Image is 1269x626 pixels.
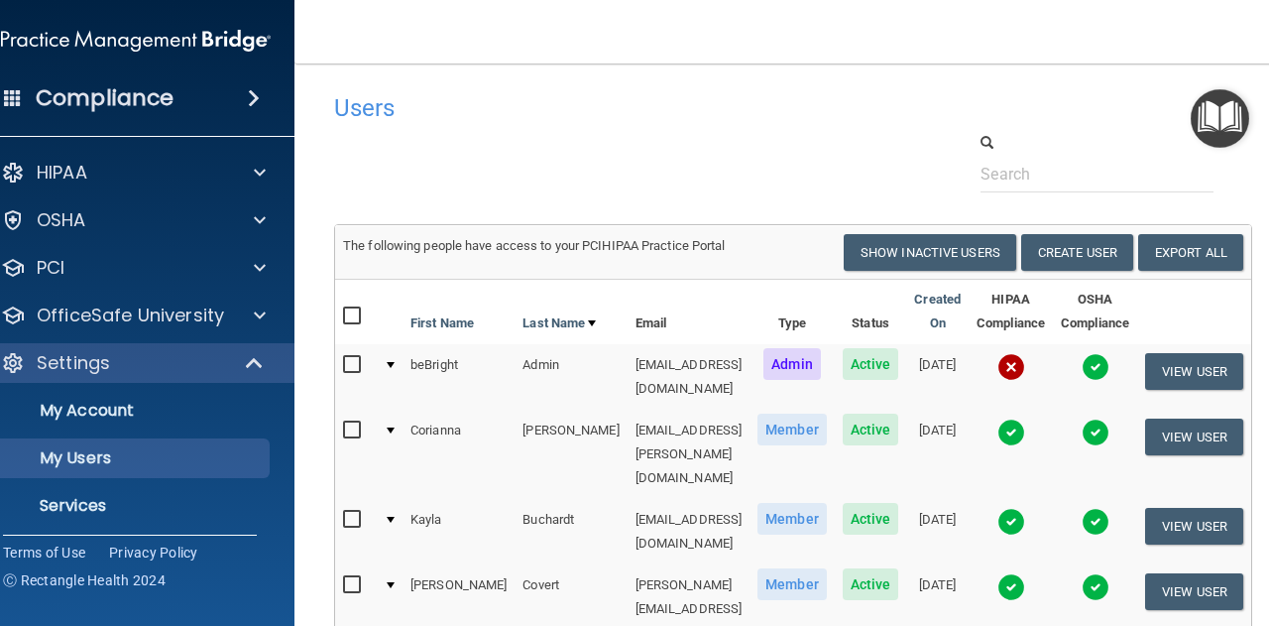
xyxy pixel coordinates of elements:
[410,312,474,335] a: First Name
[1191,89,1249,148] button: Open Resource Center
[914,288,961,335] a: Created On
[1,256,266,280] a: PCI
[969,280,1053,344] th: HIPAA Compliance
[763,348,821,380] span: Admin
[1145,353,1243,390] button: View User
[906,410,969,499] td: [DATE]
[1021,234,1133,271] button: Create User
[37,208,86,232] p: OSHA
[1,351,265,375] a: Settings
[757,568,827,600] span: Member
[997,353,1025,381] img: cross.ca9f0e7f.svg
[628,410,750,499] td: [EMAIL_ADDRESS][PERSON_NAME][DOMAIN_NAME]
[844,234,1016,271] button: Show Inactive Users
[926,485,1245,564] iframe: Drift Widget Chat Controller
[1145,419,1243,455] button: View User
[1082,419,1109,446] img: tick.e7d51cea.svg
[843,503,899,535] span: Active
[36,84,173,112] h4: Compliance
[1145,573,1243,610] button: View User
[997,419,1025,446] img: tick.e7d51cea.svg
[757,503,827,535] span: Member
[343,238,726,253] span: The following people have access to your PCIHIPAA Practice Portal
[1,208,266,232] a: OSHA
[403,499,515,564] td: Kayla
[334,95,858,121] h4: Users
[515,499,627,564] td: Buchardt
[109,543,198,563] a: Privacy Policy
[1082,353,1109,381] img: tick.e7d51cea.svg
[37,256,64,280] p: PCI
[37,161,87,185] p: HIPAA
[757,414,827,445] span: Member
[906,499,969,564] td: [DATE]
[37,351,110,375] p: Settings
[1138,234,1243,271] a: Export All
[522,312,596,335] a: Last Name
[1,304,266,327] a: OfficeSafe University
[1053,280,1137,344] th: OSHA Compliance
[750,280,835,344] th: Type
[843,414,899,445] span: Active
[835,280,907,344] th: Status
[628,499,750,564] td: [EMAIL_ADDRESS][DOMAIN_NAME]
[515,344,627,410] td: Admin
[1,21,271,61] img: PMB logo
[515,410,627,499] td: [PERSON_NAME]
[1082,573,1109,601] img: tick.e7d51cea.svg
[37,304,224,327] p: OfficeSafe University
[1,161,266,185] a: HIPAA
[403,410,515,499] td: Corianna
[3,570,166,590] span: Ⓒ Rectangle Health 2024
[628,280,750,344] th: Email
[3,543,85,563] a: Terms of Use
[843,348,899,380] span: Active
[628,344,750,410] td: [EMAIL_ADDRESS][DOMAIN_NAME]
[403,344,515,410] td: beBright
[906,344,969,410] td: [DATE]
[997,573,1025,601] img: tick.e7d51cea.svg
[843,568,899,600] span: Active
[981,156,1213,192] input: Search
